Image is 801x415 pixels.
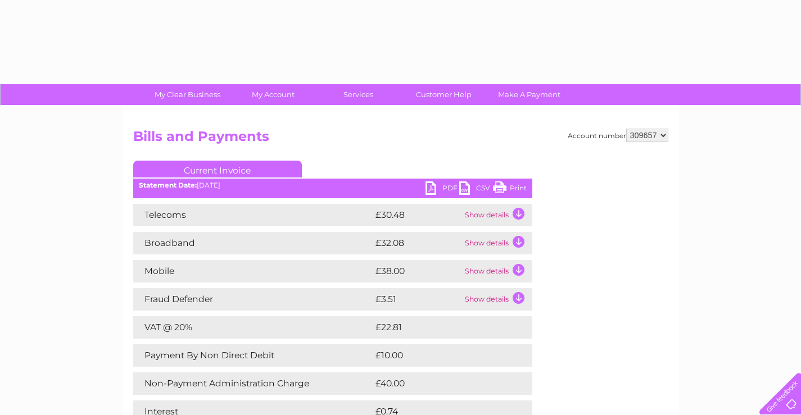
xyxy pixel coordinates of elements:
h2: Bills and Payments [133,129,668,150]
a: PDF [426,181,459,198]
a: Current Invoice [133,161,302,177]
td: Fraud Defender [133,288,373,311]
td: Telecoms [133,204,373,226]
td: £32.08 [373,232,462,254]
a: My Clear Business [141,84,234,105]
td: Broadband [133,232,373,254]
td: Non-Payment Administration Charge [133,372,373,395]
a: Print [493,181,527,198]
td: VAT @ 20% [133,316,373,339]
div: Account number [568,129,668,142]
b: Statement Date: [139,181,197,189]
div: [DATE] [133,181,532,189]
a: Customer Help [397,84,490,105]
a: CSV [459,181,493,198]
td: Show details [462,288,532,311]
td: Payment By Non Direct Debit [133,344,373,367]
td: £30.48 [373,204,462,226]
td: £22.81 [373,316,509,339]
td: £3.51 [373,288,462,311]
td: £38.00 [373,260,462,282]
td: Show details [462,260,532,282]
td: Mobile [133,260,373,282]
td: Show details [462,204,532,226]
td: Show details [462,232,532,254]
a: My Account [227,84,319,105]
td: £40.00 [373,372,510,395]
td: £10.00 [373,344,509,367]
a: Make A Payment [483,84,576,105]
a: Services [312,84,405,105]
